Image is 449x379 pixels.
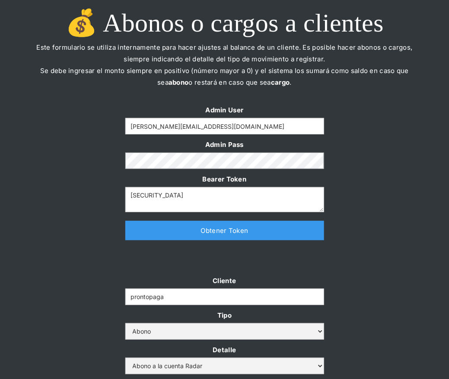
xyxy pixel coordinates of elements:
[125,344,324,356] label: Detalle
[30,9,419,37] h1: 💰 Abonos o cargos a clientes
[125,104,324,116] label: Admin User
[125,221,324,240] a: Obtener Token
[125,104,324,212] form: Form
[125,139,324,150] label: Admin Pass
[125,275,324,287] label: Cliente
[125,118,324,134] input: Example Text
[125,289,324,305] input: Example Text
[125,309,324,321] label: Tipo
[125,173,324,185] label: Bearer Token
[271,78,290,86] strong: cargo
[169,78,189,86] strong: abono
[30,41,419,100] p: Este formulario se utiliza internamente para hacer ajustes al balance de un cliente. Es posible h...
